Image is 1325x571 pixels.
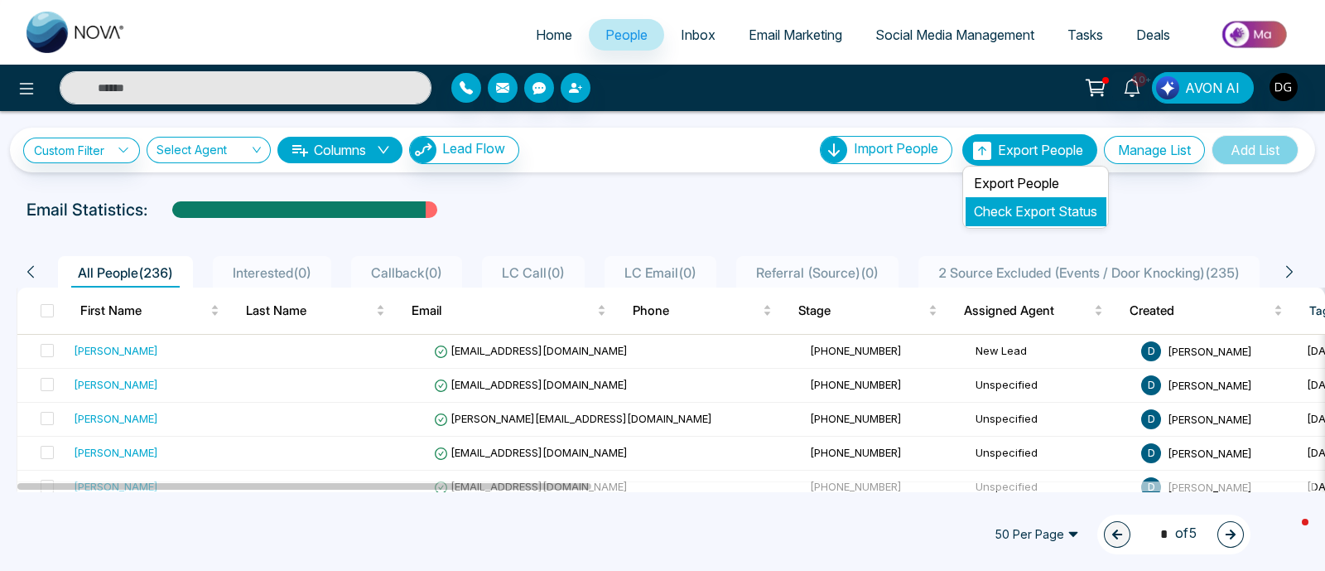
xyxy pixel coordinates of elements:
[1152,72,1254,104] button: AVON AI
[589,19,664,51] a: People
[434,344,628,357] span: [EMAIL_ADDRESS][DOMAIN_NAME]
[1168,480,1252,493] span: [PERSON_NAME]
[1104,136,1205,164] button: Manage List
[536,27,572,43] span: Home
[80,301,207,321] span: First Name
[619,288,785,334] th: Phone
[434,446,628,459] span: [EMAIL_ADDRESS][DOMAIN_NAME]
[1130,301,1270,321] span: Created
[71,264,180,281] span: All People ( 236 )
[1067,27,1103,43] span: Tasks
[26,197,147,222] p: Email Statistics:
[74,376,158,393] div: [PERSON_NAME]
[749,27,842,43] span: Email Marketing
[962,134,1097,166] button: Export People
[246,301,373,321] span: Last Name
[1269,515,1308,554] iframe: Intercom live chat
[633,301,759,321] span: Phone
[810,480,902,493] span: [PHONE_NUMBER]
[810,378,902,391] span: [PHONE_NUMBER]
[495,264,571,281] span: LC Call ( 0 )
[412,301,594,321] span: Email
[932,264,1246,281] span: 2 Source Excluded (Events / Door Knocking) ( 235 )
[410,137,436,163] img: Lead Flow
[785,288,951,334] th: Stage
[798,301,925,321] span: Stage
[74,478,158,495] div: [PERSON_NAME]
[67,288,233,334] th: First Name
[681,27,715,43] span: Inbox
[1150,523,1197,545] span: of 5
[1051,19,1120,51] a: Tasks
[1116,288,1296,334] th: Created
[226,264,318,281] span: Interested ( 0 )
[1141,477,1161,497] span: D
[1168,412,1252,425] span: [PERSON_NAME]
[998,142,1083,158] span: Export People
[434,378,628,391] span: [EMAIL_ADDRESS][DOMAIN_NAME]
[951,288,1116,334] th: Assigned Agent
[1195,16,1315,53] img: Market-place.gif
[810,446,902,459] span: [PHONE_NUMBER]
[434,412,712,425] span: [PERSON_NAME][EMAIL_ADDRESS][DOMAIN_NAME]
[1132,72,1147,87] span: 10+
[969,369,1135,403] td: Unspecified
[1168,344,1252,357] span: [PERSON_NAME]
[1270,73,1298,101] img: User Avatar
[364,264,449,281] span: Callback ( 0 )
[969,335,1135,369] td: New Lead
[402,136,519,164] a: Lead FlowLead Flow
[854,140,938,157] span: Import People
[1141,443,1161,463] span: D
[377,143,390,157] span: down
[969,403,1135,437] td: Unspecified
[966,169,1106,197] li: Export People
[398,288,619,334] th: Email
[618,264,703,281] span: LC Email ( 0 )
[23,138,140,163] a: Custom Filter
[1141,341,1161,361] span: D
[74,342,158,359] div: [PERSON_NAME]
[810,412,902,425] span: [PHONE_NUMBER]
[277,137,402,163] button: Columnsdown
[74,444,158,461] div: [PERSON_NAME]
[983,521,1091,548] span: 50 Per Page
[442,140,505,157] span: Lead Flow
[1168,446,1252,459] span: [PERSON_NAME]
[964,301,1091,321] span: Assigned Agent
[233,288,398,334] th: Last Name
[875,27,1034,43] span: Social Media Management
[969,437,1135,471] td: Unspecified
[1156,76,1179,99] img: Lead Flow
[974,203,1097,220] a: Check Export Status
[810,344,902,357] span: [PHONE_NUMBER]
[434,480,628,493] span: [EMAIL_ADDRESS][DOMAIN_NAME]
[859,19,1051,51] a: Social Media Management
[1112,72,1152,101] a: 10+
[1141,409,1161,429] span: D
[605,27,648,43] span: People
[732,19,859,51] a: Email Marketing
[74,410,158,427] div: [PERSON_NAME]
[749,264,885,281] span: Referral (Source) ( 0 )
[26,12,126,53] img: Nova CRM Logo
[969,471,1135,505] td: Unspecified
[1120,19,1187,51] a: Deals
[1168,378,1252,391] span: [PERSON_NAME]
[664,19,732,51] a: Inbox
[1136,27,1170,43] span: Deals
[1185,78,1240,98] span: AVON AI
[409,136,519,164] button: Lead Flow
[519,19,589,51] a: Home
[1141,375,1161,395] span: D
